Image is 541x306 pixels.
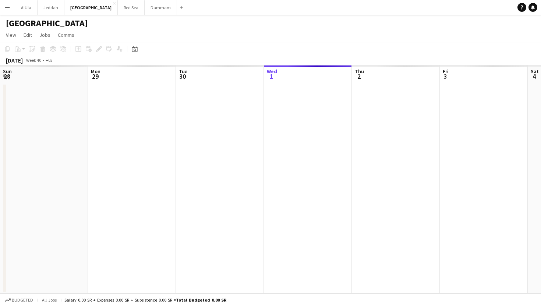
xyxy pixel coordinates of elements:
[266,72,277,81] span: 1
[179,68,187,75] span: Tue
[355,68,364,75] span: Thu
[4,296,34,304] button: Budgeted
[6,18,88,29] h1: [GEOGRAPHIC_DATA]
[55,30,77,40] a: Comms
[2,72,12,81] span: 28
[58,32,74,38] span: Comms
[118,0,145,15] button: Red Sea
[12,298,33,303] span: Budgeted
[145,0,177,15] button: Dammam
[3,30,19,40] a: View
[91,68,100,75] span: Mon
[90,72,100,81] span: 29
[530,72,539,81] span: 4
[40,297,58,303] span: All jobs
[178,72,187,81] span: 30
[64,0,118,15] button: [GEOGRAPHIC_DATA]
[443,68,449,75] span: Fri
[24,57,43,63] span: Week 40
[21,30,35,40] a: Edit
[176,297,226,303] span: Total Budgeted 0.00 SR
[46,57,53,63] div: +03
[442,72,449,81] span: 3
[6,32,16,38] span: View
[3,68,12,75] span: Sun
[15,0,38,15] button: AlUla
[64,297,226,303] div: Salary 0.00 SR + Expenses 0.00 SR + Subsistence 0.00 SR =
[531,68,539,75] span: Sat
[6,57,23,64] div: [DATE]
[38,0,64,15] button: Jeddah
[354,72,364,81] span: 2
[267,68,277,75] span: Wed
[24,32,32,38] span: Edit
[36,30,53,40] a: Jobs
[39,32,50,38] span: Jobs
